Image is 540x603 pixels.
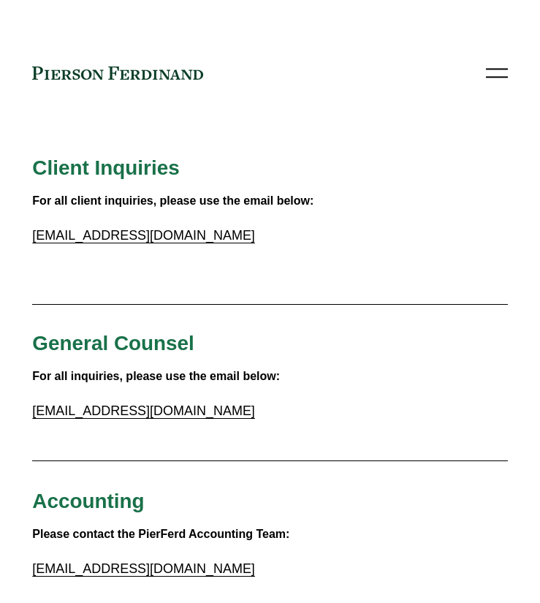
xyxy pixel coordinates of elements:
[32,561,255,576] a: [EMAIL_ADDRESS][DOMAIN_NAME]
[32,370,280,382] strong: For all inquiries, please use the email below:
[32,528,289,540] strong: Please contact the PierFerd Accounting Team:
[32,156,179,179] span: Client Inquiries
[32,490,144,512] span: Accounting
[32,194,313,207] strong: For all client inquiries, please use the email below:
[32,403,255,418] a: [EMAIL_ADDRESS][DOMAIN_NAME]
[32,332,194,354] span: General Counsel
[32,228,255,243] a: [EMAIL_ADDRESS][DOMAIN_NAME]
